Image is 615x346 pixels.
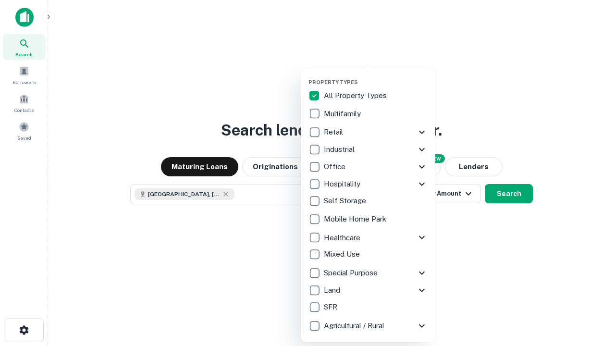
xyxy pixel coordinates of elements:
div: Agricultural / Rural [308,317,428,334]
p: Industrial [324,144,357,155]
p: Land [324,284,342,296]
div: Special Purpose [308,264,428,282]
div: Healthcare [308,229,428,246]
div: Land [308,282,428,299]
div: Hospitality [308,175,428,193]
div: Industrial [308,141,428,158]
div: Office [308,158,428,175]
p: Office [324,161,347,173]
p: All Property Types [324,90,389,101]
span: Property Types [308,79,358,85]
p: Mobile Home Park [324,213,388,225]
div: Retail [308,124,428,141]
p: Self Storage [324,195,368,207]
p: Multifamily [324,108,363,120]
p: Mixed Use [324,248,362,260]
iframe: Chat Widget [567,269,615,315]
p: Healthcare [324,232,362,244]
p: Retail [324,126,345,138]
p: Hospitality [324,178,362,190]
p: Special Purpose [324,267,380,279]
p: Agricultural / Rural [324,320,386,332]
p: SFR [324,301,339,313]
